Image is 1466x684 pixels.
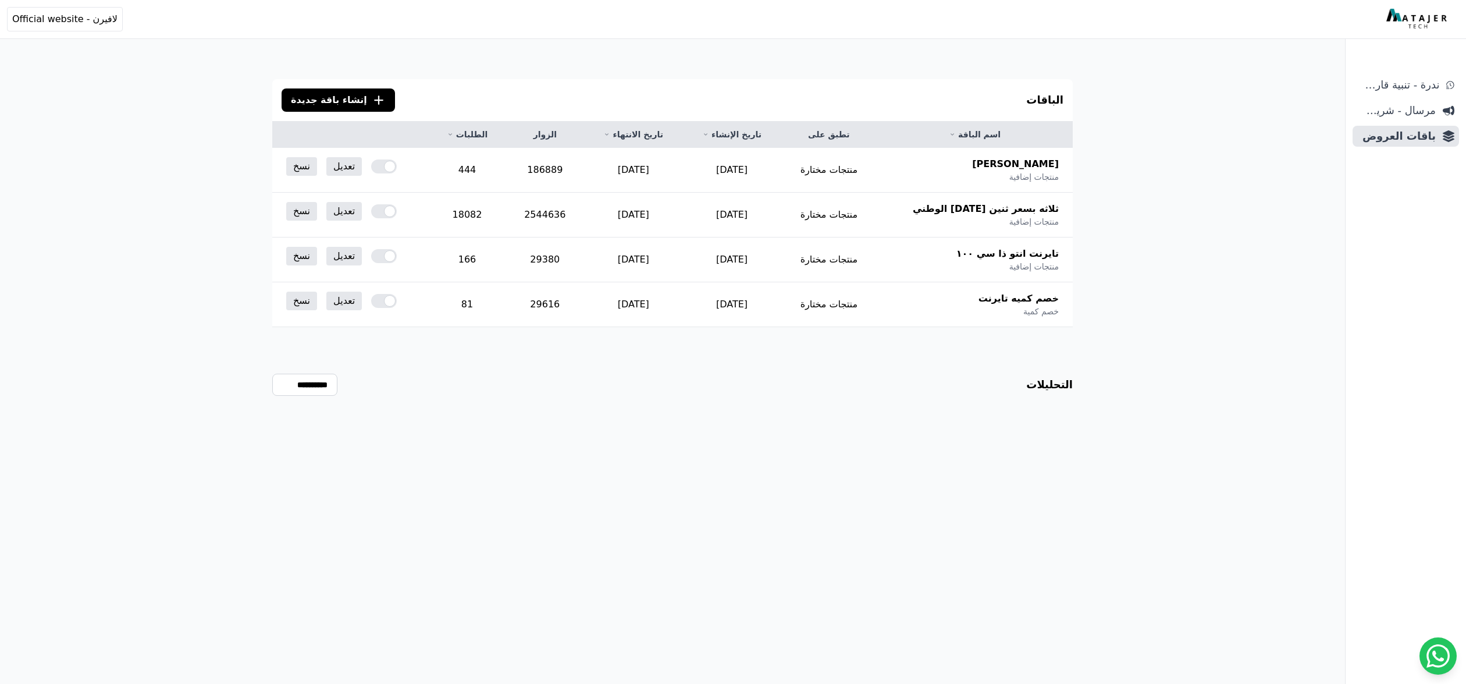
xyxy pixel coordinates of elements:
[891,129,1059,140] a: اسم الباقة
[7,7,123,31] button: لافيرن - Official website
[286,292,317,310] a: نسخ
[1357,128,1436,144] span: باقات العروض
[1009,216,1059,228] span: منتجات إضافية
[956,247,1059,261] span: تايرنت انتو ذا سي ١٠٠
[282,88,395,112] button: إنشاء باقة جديدة
[428,282,506,327] td: 81
[781,282,877,327] td: منتجات مختارة
[12,12,118,26] span: لافيرن - Official website
[781,193,877,238] td: منتجات مختارة
[286,157,317,176] a: نسخ
[506,238,584,282] td: 29380
[584,193,683,238] td: [DATE]
[1009,261,1059,272] span: منتجات إضافية
[1026,92,1063,108] h3: الباقات
[286,247,317,265] a: نسخ
[326,202,362,221] a: تعديل
[442,129,492,140] a: الطلبات
[506,282,584,327] td: 29616
[506,193,584,238] td: 2544636
[584,148,683,193] td: [DATE]
[598,129,669,140] a: تاريخ الانتهاء
[584,238,683,282] td: [DATE]
[781,122,877,148] th: تطبق على
[697,129,767,140] a: تاريخ الإنشاء
[326,292,362,310] a: تعديل
[506,148,584,193] td: 186889
[781,148,877,193] td: منتجات مختارة
[326,157,362,176] a: تعديل
[291,93,367,107] span: إنشاء باقة جديدة
[428,148,506,193] td: 444
[683,193,781,238] td: [DATE]
[1009,171,1059,183] span: منتجات إضافية
[1386,9,1450,30] img: MatajerTech Logo
[506,122,584,148] th: الزوار
[428,238,506,282] td: 166
[584,282,683,327] td: [DATE]
[1026,377,1073,393] h3: التحليلات
[286,202,317,221] a: نسخ
[326,247,362,265] a: تعديل
[972,157,1059,171] span: [PERSON_NAME]
[683,282,781,327] td: [DATE]
[978,292,1059,306] span: خصم كميه تايرنت
[1357,102,1436,119] span: مرسال - شريط دعاية
[1357,77,1439,93] span: ندرة - تنبية قارب علي النفاذ
[683,238,781,282] td: [DATE]
[913,202,1059,216] span: ثلاثه بسعر ثنين [DATE] الوطني
[683,148,781,193] td: [DATE]
[781,238,877,282] td: منتجات مختارة
[1023,306,1059,317] span: خصم كمية
[428,193,506,238] td: 18082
